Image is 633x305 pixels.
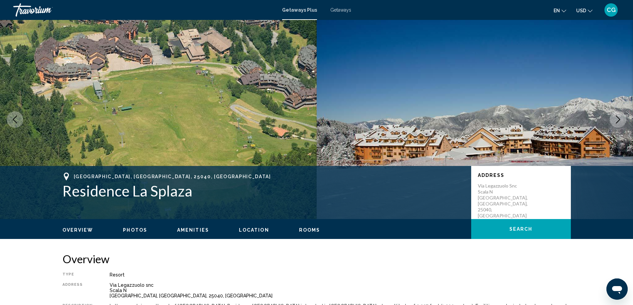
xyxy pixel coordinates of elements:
button: Change language [554,6,566,15]
a: Getaways [330,7,351,13]
span: Amenities [177,227,209,233]
h2: Overview [62,252,571,266]
button: User Menu [602,3,620,17]
button: Previous image [7,111,23,128]
a: Getaways Plus [282,7,317,13]
div: Via Legazzuolo snc Scala N [GEOGRAPHIC_DATA], [GEOGRAPHIC_DATA], 25040, [GEOGRAPHIC_DATA] [110,282,571,298]
button: Rooms [299,227,320,233]
button: Location [239,227,269,233]
a: Travorium [13,3,275,17]
button: Amenities [177,227,209,233]
span: Photos [123,227,147,233]
div: Address [62,282,93,298]
span: CG [607,7,616,13]
div: Resort [110,272,571,277]
span: Location [239,227,269,233]
span: USD [576,8,586,13]
h1: Residence La Splaza [62,182,465,199]
button: Photos [123,227,147,233]
iframe: Button to launch messaging window [606,278,628,300]
span: [GEOGRAPHIC_DATA], [GEOGRAPHIC_DATA], 25040, [GEOGRAPHIC_DATA] [74,174,271,179]
button: Next image [610,111,626,128]
span: Search [509,227,533,232]
span: en [554,8,560,13]
p: Address [478,173,564,178]
span: Rooms [299,227,320,233]
button: Search [471,219,571,239]
button: Change currency [576,6,592,15]
button: Overview [62,227,93,233]
span: Overview [62,227,93,233]
p: Via Legazzuolo snc Scala N [GEOGRAPHIC_DATA], [GEOGRAPHIC_DATA], 25040, [GEOGRAPHIC_DATA] [478,183,531,219]
div: Type [62,272,93,277]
